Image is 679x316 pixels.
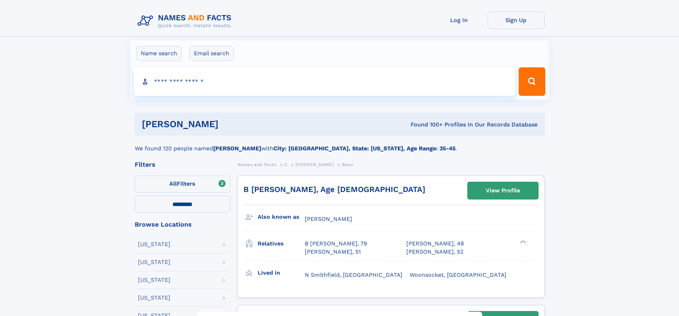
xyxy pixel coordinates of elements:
label: Name search [136,46,182,61]
a: [PERSON_NAME], 51 [305,248,361,256]
b: [PERSON_NAME] [213,145,261,152]
label: Filters [135,176,230,193]
div: We found 120 people named with . [135,136,545,153]
div: [US_STATE] [138,295,170,301]
span: Woonsocket, [GEOGRAPHIC_DATA] [410,271,506,278]
a: View Profile [468,182,538,199]
input: search input [134,67,516,96]
span: C [284,162,288,167]
h1: [PERSON_NAME] [142,120,315,129]
div: ❯ [518,240,527,244]
b: City: [GEOGRAPHIC_DATA], State: [US_STATE], Age Range: 35-45 [273,145,456,152]
img: Logo Names and Facts [135,11,237,31]
a: [PERSON_NAME], 52 [406,248,463,256]
div: Filters [135,161,230,168]
a: [PERSON_NAME] [295,160,334,169]
span: All [169,180,177,187]
div: [US_STATE] [138,242,170,247]
a: C [284,160,288,169]
a: [PERSON_NAME], 48 [406,240,464,248]
div: [US_STATE] [138,277,170,283]
div: [US_STATE] [138,259,170,265]
span: [PERSON_NAME] [295,162,334,167]
a: B [PERSON_NAME], Age [DEMOGRAPHIC_DATA] [243,185,425,194]
h3: Relatives [258,238,305,250]
label: Email search [189,46,234,61]
button: Search Button [519,67,545,96]
div: View Profile [486,182,520,199]
a: Sign Up [488,11,545,29]
a: B [PERSON_NAME], 79 [305,240,367,248]
a: Log In [431,11,488,29]
h3: Also known as [258,211,305,223]
h3: Lived in [258,267,305,279]
div: Found 100+ Profiles In Our Records Database [314,121,537,129]
div: Browse Locations [135,221,230,228]
a: Names and Facts [237,160,277,169]
span: N Smithfield, [GEOGRAPHIC_DATA] [305,271,402,278]
span: [PERSON_NAME] [305,216,352,222]
span: Beau [342,162,353,167]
